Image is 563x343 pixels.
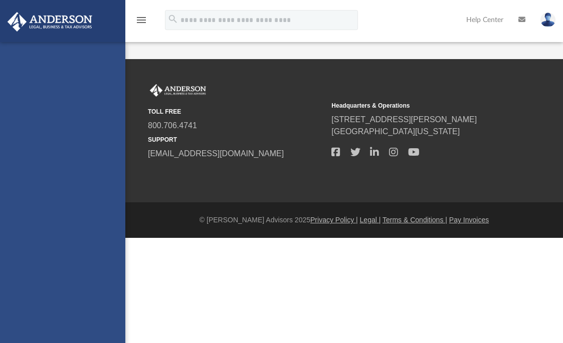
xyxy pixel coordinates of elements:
small: Headquarters & Operations [331,101,508,110]
a: Pay Invoices [449,216,489,224]
i: search [167,14,178,25]
a: Privacy Policy | [310,216,358,224]
small: TOLL FREE [148,107,324,116]
div: © [PERSON_NAME] Advisors 2025 [125,215,563,225]
a: [STREET_ADDRESS][PERSON_NAME] [331,115,477,124]
a: [GEOGRAPHIC_DATA][US_STATE] [331,127,460,136]
a: Terms & Conditions | [383,216,447,224]
img: Anderson Advisors Platinum Portal [148,84,208,97]
a: Legal | [360,216,381,224]
i: menu [135,14,147,26]
small: SUPPORT [148,135,324,144]
a: 800.706.4741 [148,121,197,130]
a: [EMAIL_ADDRESS][DOMAIN_NAME] [148,149,284,158]
img: Anderson Advisors Platinum Portal [5,12,95,32]
img: User Pic [540,13,555,27]
a: menu [135,19,147,26]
